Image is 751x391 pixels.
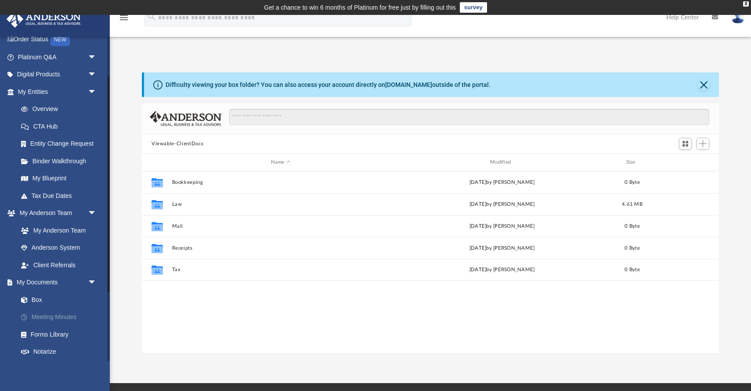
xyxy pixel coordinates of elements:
span: 0 Byte [625,246,640,251]
button: Close [697,79,710,91]
a: Tax Due Dates [12,187,110,204]
div: [DATE] by [PERSON_NAME] [394,244,611,252]
div: [DATE] by [PERSON_NAME] [394,222,611,230]
a: Order StatusNEW [6,31,110,49]
a: My Anderson Team [12,222,101,239]
button: Receipts [172,245,390,251]
div: Difficulty viewing your box folder? You can also access your account directly on outside of the p... [166,80,491,90]
button: Law [172,201,390,207]
a: Forms Library [12,326,105,343]
div: [DATE] by [PERSON_NAME] [394,179,611,187]
span: 0 Byte [625,267,640,272]
img: User Pic [731,11,744,24]
i: menu [119,12,129,23]
a: Box [12,291,105,308]
a: Client Referrals [12,256,105,274]
button: Viewable-ClientDocs [152,140,203,148]
span: arrow_drop_down [88,66,105,84]
div: close [743,1,749,7]
a: Overview [12,100,110,118]
button: Tax [172,267,390,273]
div: [DATE] by [PERSON_NAME] [394,201,611,208]
span: arrow_drop_down [88,83,105,101]
a: Anderson System [12,239,105,257]
a: My Entitiesarrow_drop_down [6,83,110,100]
span: arrow_drop_down [88,204,105,222]
a: Binder Walkthrough [12,152,110,170]
a: Online Learningarrow_drop_down [6,360,105,378]
div: grid [142,171,719,353]
div: id [654,158,715,166]
span: 4.61 MB [622,202,643,207]
a: survey [460,2,487,13]
a: menu [119,17,129,23]
a: Entity Change Request [12,135,110,153]
a: My Anderson Teamarrow_drop_down [6,204,105,222]
a: Digital Productsarrow_drop_down [6,66,110,83]
button: Bookkeeping [172,179,390,185]
span: arrow_drop_down [88,360,105,378]
div: [DATE] by [PERSON_NAME] [394,266,611,274]
div: Name [172,158,390,166]
div: NEW [51,33,70,46]
a: Platinum Q&Aarrow_drop_down [6,48,110,66]
i: search [147,12,156,22]
div: Size [615,158,650,166]
span: arrow_drop_down [88,274,105,292]
a: CTA Hub [12,118,110,135]
a: My Documentsarrow_drop_down [6,274,110,291]
div: Get a chance to win 6 months of Platinum for free just by filling out this [264,2,456,13]
a: My Blueprint [12,170,105,187]
input: Search files and folders [229,109,709,126]
a: Meeting Minutes [12,308,110,326]
button: Mail [172,223,390,229]
span: 0 Byte [625,180,640,185]
img: Anderson Advisors Platinum Portal [4,11,83,28]
a: [DOMAIN_NAME] [385,81,432,88]
button: Switch to Grid View [679,138,692,150]
div: Modified [393,158,611,166]
button: Add [697,138,710,150]
span: 0 Byte [625,224,640,229]
div: id [146,158,168,166]
a: Notarize [12,343,110,361]
span: arrow_drop_down [88,48,105,66]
